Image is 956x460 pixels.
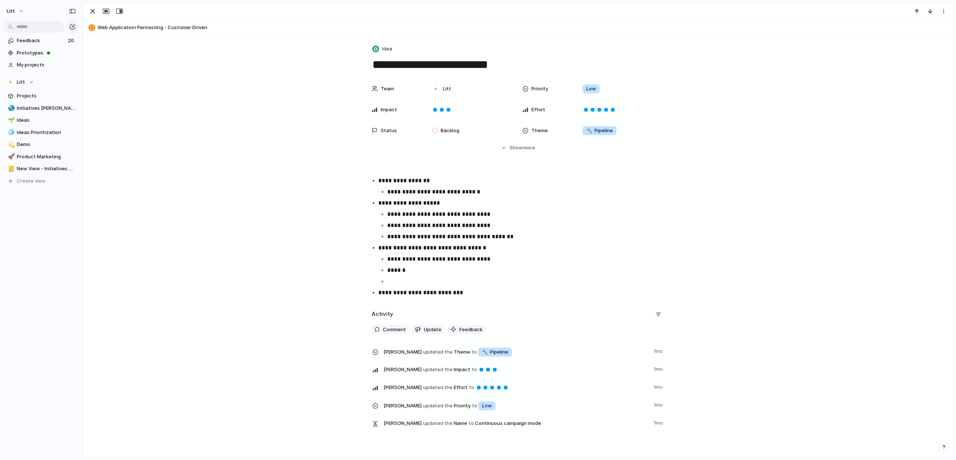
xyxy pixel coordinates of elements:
span: Ideas [17,116,76,124]
span: Update [424,326,441,333]
span: to [469,384,474,391]
span: Feedback [17,37,66,44]
a: 📒New View - Initiatives and Goals [4,163,78,174]
span: Initiatives [PERSON_NAME] [17,105,76,112]
span: Projects [17,92,76,100]
button: Litt [3,5,28,17]
button: 📒 [7,165,14,172]
button: Idea [371,44,394,55]
div: 🌏 [8,104,13,112]
span: to [472,366,477,373]
button: Showmore [372,141,664,155]
span: 20 [68,37,75,44]
button: Feedback [447,325,485,335]
span: Backlog [441,127,459,134]
span: 1mo [654,382,664,391]
span: Pipeline [482,348,508,356]
button: 🌏 [7,105,14,112]
span: Feedback [459,326,482,333]
span: [PERSON_NAME] [384,366,422,373]
a: Projects [4,90,78,102]
span: 1mo [654,400,664,409]
span: to [472,402,477,410]
h2: Activity [372,310,393,318]
span: updated the [423,384,453,391]
button: 💫 [7,141,14,148]
button: Litt [4,77,78,88]
span: Priority [531,85,548,93]
span: 🔨 [586,127,592,133]
span: more [523,144,535,152]
button: 🧊 [7,129,14,136]
span: 1mo [654,364,664,373]
button: Comment [372,325,409,335]
span: Team [381,85,394,93]
span: updated the [423,348,453,356]
span: New View - Initiatives and Goals [17,165,76,172]
span: Low [586,85,596,93]
a: 💫Demo [4,139,78,150]
span: Effort [531,106,545,114]
a: 🚀Product Marketing [4,151,78,162]
span: Name Continuous campaign mode [384,418,649,428]
span: Litt [7,7,15,15]
a: 🌱Ideas [4,115,78,126]
span: Ideas Prioritization [17,129,76,136]
span: Create view [17,177,46,185]
div: 🧊 [8,128,13,137]
span: to [472,348,477,356]
a: 🧊Ideas Prioritization [4,127,78,138]
span: 1mo [654,418,664,427]
span: [PERSON_NAME] [384,384,422,391]
span: Litt [443,85,451,93]
span: Show [509,144,523,152]
span: to [469,420,474,427]
div: 🌱 [8,116,13,125]
div: 💫 [8,140,13,149]
span: Prototypes [17,49,76,57]
button: Create view [4,175,78,187]
button: Update [412,325,444,335]
span: updated the [423,402,453,410]
span: Comment [383,326,406,333]
span: [PERSON_NAME] [384,402,422,410]
span: Theme [384,346,649,357]
span: Demo [17,141,76,148]
span: Idea [382,45,392,53]
a: Feedback20 [4,35,78,46]
span: Theme [531,127,548,134]
span: Effort [384,382,649,392]
a: Prototypes [4,47,78,59]
span: My projects [17,61,76,69]
div: 📒 [8,165,13,173]
span: [PERSON_NAME] [384,420,422,427]
span: Pipeline [586,127,613,134]
span: [PERSON_NAME] [384,348,422,356]
div: 🚀 [8,152,13,161]
span: Web Application Pentesting - Customer Driven [97,24,950,31]
span: 🔨 [482,349,488,355]
span: Litt [17,78,25,86]
span: Impact [384,364,649,374]
a: 🌏Initiatives [PERSON_NAME] [4,103,78,114]
span: updated the [423,366,453,373]
span: Low [482,402,492,410]
span: Impact [381,106,397,114]
span: Product Marketing [17,153,76,161]
span: 1mo [654,346,664,355]
span: updated the [423,420,453,427]
a: My projects [4,59,78,71]
button: Web Application Pentesting - Customer Driven [86,22,950,34]
span: Status [381,127,397,134]
button: 🌱 [7,116,14,124]
span: Priority [384,400,649,411]
button: 🚀 [7,153,14,161]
